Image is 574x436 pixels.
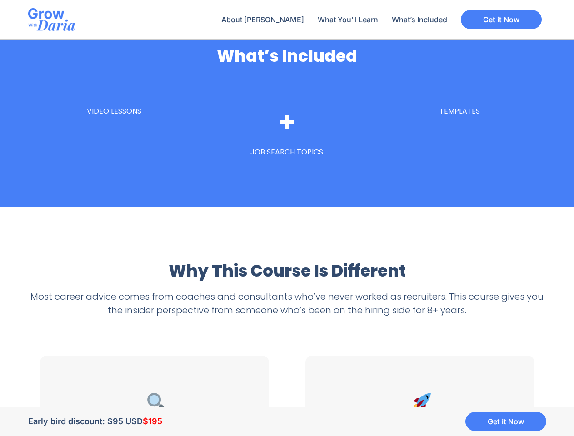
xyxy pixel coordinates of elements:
[413,388,431,416] img: 🚀
[461,10,542,29] a: Get it Now
[28,102,201,120] div: video lessons
[28,290,546,317] p: Most career advice comes from coaches and consultants who’ve never worked as recruiters. This cou...
[373,102,546,120] div: templates
[28,46,546,66] h2: What’s Included
[488,418,524,425] span: Get it Now
[143,416,162,426] del: $195
[28,416,174,427] div: Early bird discount: $95 USD
[387,9,452,30] a: What’s Included
[313,9,383,30] a: What You’ll Learn
[278,102,374,143] span: +
[217,9,309,30] a: About [PERSON_NAME]
[217,9,452,30] nav: Menu
[465,412,546,431] a: Get it Now
[200,143,373,161] div: job search topics
[483,16,519,23] span: Get it Now
[28,261,546,281] h2: Why This Course Is Different
[147,388,165,416] img: 🔍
